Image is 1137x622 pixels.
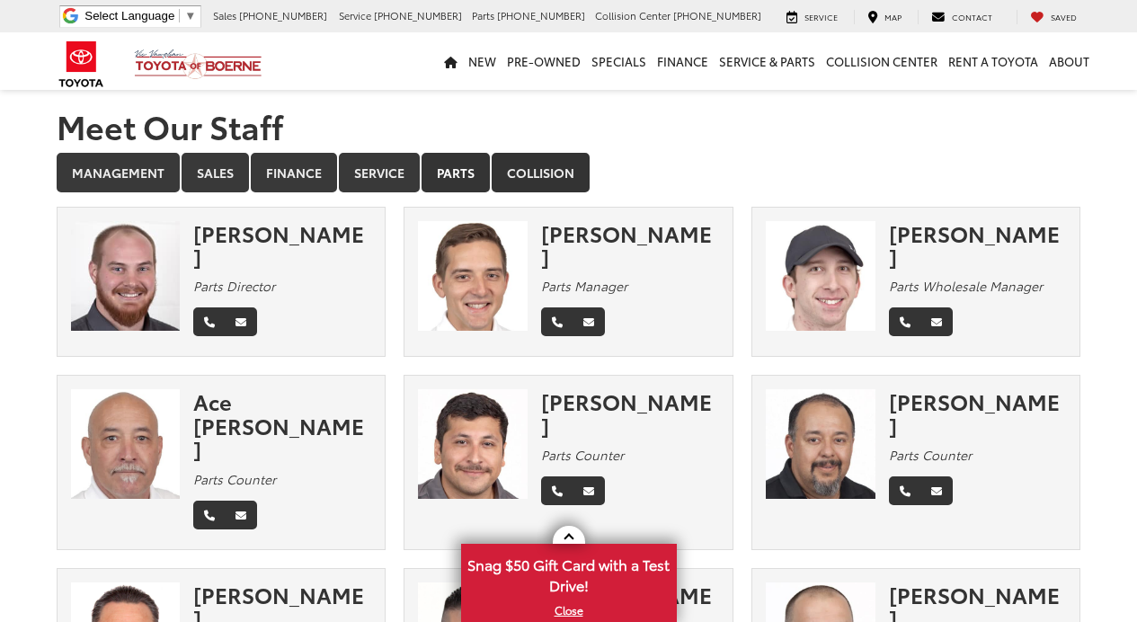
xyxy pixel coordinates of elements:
[541,221,719,269] div: [PERSON_NAME]
[422,153,490,192] a: Parts
[952,11,992,22] span: Contact
[502,32,586,90] a: Pre-Owned
[889,221,1067,269] div: [PERSON_NAME]
[943,32,1044,90] a: Rent a Toyota
[225,501,257,529] a: Email
[1051,11,1077,22] span: Saved
[339,153,420,192] a: Service
[71,389,181,499] img: Ace Cantu
[84,9,196,22] a: Select Language​
[652,32,714,90] a: Finance
[57,153,180,192] a: Management
[673,8,761,22] span: [PHONE_NUMBER]
[497,8,585,22] span: [PHONE_NUMBER]
[179,9,180,22] span: ​
[339,8,371,22] span: Service
[804,11,838,22] span: Service
[239,8,327,22] span: [PHONE_NUMBER]
[213,8,236,22] span: Sales
[766,389,875,499] img: Raul Bocanegra
[193,307,226,336] a: Phone
[586,32,652,90] a: Specials
[193,501,226,529] a: Phone
[193,221,371,269] div: [PERSON_NAME]
[918,10,1006,24] a: Contact
[48,35,115,93] img: Toyota
[541,389,719,437] div: [PERSON_NAME]
[225,307,257,336] a: Email
[418,389,528,499] img: Marc Elizarraraz
[541,476,573,505] a: Phone
[889,476,921,505] a: Phone
[889,277,1043,295] em: Parts Wholesale Manager
[193,389,371,460] div: Ace [PERSON_NAME]
[541,446,624,464] em: Parts Counter
[573,476,605,505] a: Email
[1044,32,1095,90] a: About
[57,108,1081,144] h1: Meet Our Staff
[439,32,463,90] a: Home
[920,307,953,336] a: Email
[463,32,502,90] a: New
[889,389,1067,437] div: [PERSON_NAME]
[884,11,902,22] span: Map
[193,277,275,295] em: Parts Director
[492,153,590,192] a: Collision
[541,307,573,336] a: Phone
[821,32,943,90] a: Collision Center
[182,153,249,192] a: Sales
[184,9,196,22] span: ▼
[472,8,494,22] span: Parts
[595,8,671,22] span: Collision Center
[71,221,181,331] img: Justin Ernst
[1017,10,1090,24] a: My Saved Vehicles
[57,153,1081,194] div: Department Tabs
[84,9,174,22] span: Select Language
[573,307,605,336] a: Email
[889,307,921,336] a: Phone
[251,153,337,192] a: Finance
[889,446,972,464] em: Parts Counter
[541,277,627,295] em: Parts Manager
[193,470,276,488] em: Parts Counter
[134,49,262,80] img: Vic Vaughan Toyota of Boerne
[714,32,821,90] a: Service & Parts: Opens in a new tab
[418,221,528,331] img: Elijah Martinez
[773,10,851,24] a: Service
[463,546,675,600] span: Snag $50 Gift Card with a Test Drive!
[920,476,953,505] a: Email
[766,221,875,331] img: Stone Bennett
[854,10,915,24] a: Map
[374,8,462,22] span: [PHONE_NUMBER]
